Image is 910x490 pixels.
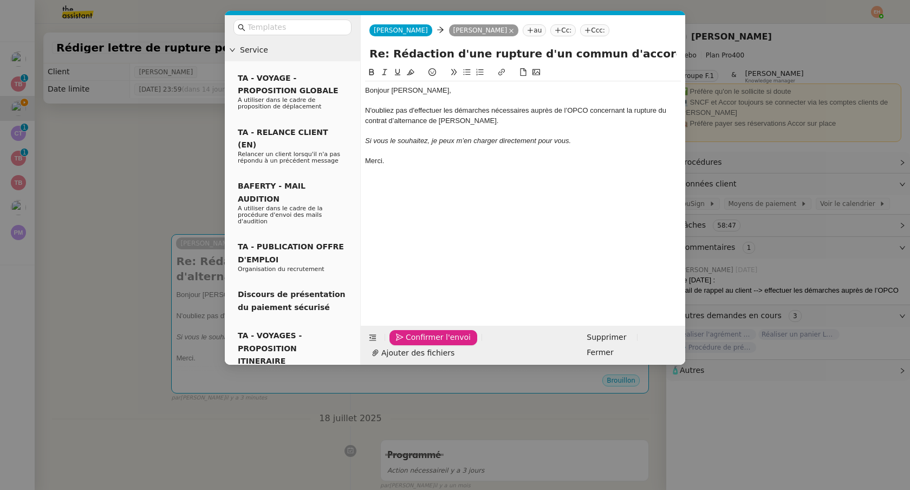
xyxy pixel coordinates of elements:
[580,24,609,36] nz-tag: Ccc:
[587,346,613,359] span: Fermer
[225,40,360,61] div: Service
[374,27,428,34] span: [PERSON_NAME]
[238,151,340,164] span: Relancer un client lorsqu'il n'a pas répondu à un précédent message
[365,106,681,126] div: N'oubliez pas d'effectuer les démarches nécessaires auprès de l’OPCO concernant la rupture du con...
[580,330,633,345] button: Supprimer
[238,74,338,95] span: TA - VOYAGE - PROPOSITION GLOBALE
[238,331,302,365] span: TA - VOYAGES - PROPOSITION ITINERAIRE
[365,345,461,360] button: Ajouter des fichiers
[369,46,677,62] input: Subject
[238,242,344,263] span: TA - PUBLICATION OFFRE D'EMPLOI
[365,156,681,166] div: Merci.
[449,24,519,36] nz-tag: [PERSON_NAME]
[389,330,477,345] button: Confirmer l'envoi
[248,21,345,34] input: Templates
[238,290,346,311] span: Discours de présentation du paiement sécurisé
[238,205,323,225] span: A utiliser dans le cadre de la procédure d'envoi des mails d'audition
[406,331,471,344] span: Confirmer l'envoi
[381,347,454,359] span: Ajouter des fichiers
[523,24,546,36] nz-tag: au
[587,331,626,344] span: Supprimer
[365,137,571,145] em: Si vous le souhaitez, je peux m’en charger directement pour vous.
[240,44,356,56] span: Service
[550,24,576,36] nz-tag: Cc:
[238,128,328,149] span: TA - RELANCE CLIENT (EN)
[238,182,305,203] span: BAFERTY - MAIL AUDITION
[365,86,681,95] div: Bonjour [PERSON_NAME],
[238,96,321,110] span: A utiliser dans le cadre de proposition de déplacement
[238,266,324,273] span: Organisation du recrutement
[580,345,620,360] button: Fermer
